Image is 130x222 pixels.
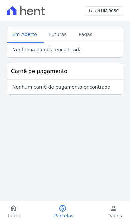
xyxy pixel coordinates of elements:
a: personDados [99,204,130,219]
a: Em Aberto [7,26,44,43]
i: person [110,204,118,212]
a: Futuras [44,26,73,43]
span: Em Aberto [8,28,41,41]
p: Nenhum carnê de pagamento encontrado [12,84,110,90]
i: home [9,204,17,212]
p: Nenhuma parcela encontrada [12,46,82,53]
h3: Lote: [89,8,119,14]
span: Dados [107,212,122,219]
span: Parcelas [54,212,74,219]
h3: Carnê de pagamento [11,67,67,75]
a: Pagas [73,26,98,43]
i: paid [59,204,67,212]
span: Pagas [75,28,96,41]
span: Futuras [45,28,70,41]
span: LUMI905C [99,9,119,13]
span: Início [8,212,20,219]
a: paidParcelas [46,204,82,219]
